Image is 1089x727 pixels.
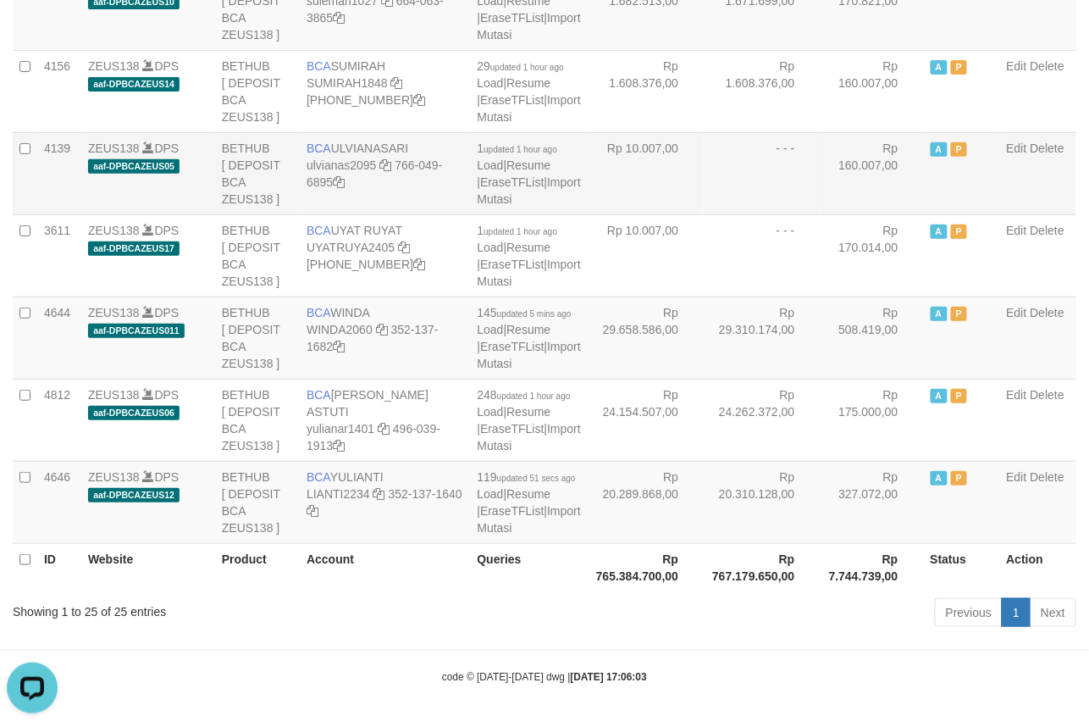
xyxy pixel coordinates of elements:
[478,504,581,535] a: Import Mutasi
[480,340,544,353] a: EraseTFList
[478,405,504,419] a: Load
[7,7,58,58] button: Open LiveChat chat widget
[81,543,215,591] th: Website
[413,93,425,107] a: Copy 8692458906 to clipboard
[478,142,558,155] span: 1
[478,323,504,336] a: Load
[931,307,948,321] span: Active
[307,241,395,254] a: UYATRUYA2405
[333,439,345,452] a: Copy 4960391913 to clipboard
[588,50,704,132] td: Rp 1.608.376,00
[821,379,924,461] td: Rp 175.000,00
[478,388,581,452] span: | | |
[478,340,581,370] a: Import Mutasi
[391,76,403,90] a: Copy SUMIRAH1848 to clipboard
[490,63,564,72] span: updated 1 hour ago
[215,50,300,132] td: BETHUB [ DEPOSIT BCA ZEUS138 ]
[506,405,550,419] a: Resume
[307,388,331,402] span: BCA
[484,227,557,236] span: updated 1 hour ago
[1031,306,1064,319] a: Delete
[821,461,924,543] td: Rp 327.072,00
[1007,224,1027,237] a: Edit
[81,132,215,214] td: DPS
[478,241,504,254] a: Load
[300,214,470,297] td: UYAT RUYAT [PHONE_NUMBER]
[931,225,948,239] span: Active
[480,93,544,107] a: EraseTFList
[478,470,576,484] span: 119
[307,306,330,319] span: BCA
[88,406,180,420] span: aaf-DPBCAZEUS06
[1007,306,1027,319] a: Edit
[307,422,374,436] a: yulianar1401
[333,11,345,25] a: Copy 6640633865 to clipboard
[215,132,300,214] td: BETHUB [ DEPOSIT BCA ZEUS138 ]
[588,461,704,543] td: Rp 20.289.868,00
[821,543,924,591] th: Rp 7.744.739,00
[704,297,820,379] td: Rp 29.310.174,00
[478,306,572,319] span: 145
[588,379,704,461] td: Rp 24.154.507,00
[300,379,470,461] td: [PERSON_NAME] ASTUTI 496-039-1913
[1007,470,1027,484] a: Edit
[37,132,81,214] td: 4139
[506,158,550,172] a: Resume
[88,470,140,484] a: ZEUS138
[81,50,215,132] td: DPS
[951,60,968,75] span: Paused
[442,671,647,683] small: code © [DATE]-[DATE] dwg |
[951,225,968,239] span: Paused
[478,59,564,73] span: 29
[478,142,581,206] span: | | |
[478,388,571,402] span: 248
[704,132,820,214] td: - - -
[380,158,392,172] a: Copy ulvianas2095 to clipboard
[478,175,581,206] a: Import Mutasi
[37,50,81,132] td: 4156
[307,158,377,172] a: ulvianas2095
[478,422,581,452] a: Import Mutasi
[88,159,180,174] span: aaf-DPBCAZEUS05
[1000,543,1076,591] th: Action
[215,214,300,297] td: BETHUB [ DEPOSIT BCA ZEUS138 ]
[307,323,373,336] a: WINDA2060
[376,323,388,336] a: Copy WINDA2060 to clipboard
[215,297,300,379] td: BETHUB [ DEPOSIT BCA ZEUS138 ]
[1007,388,1027,402] a: Edit
[1031,59,1064,73] a: Delete
[300,297,470,379] td: WINDA 352-137-1682
[478,258,581,288] a: Import Mutasi
[478,470,581,535] span: | | |
[821,50,924,132] td: Rp 160.007,00
[37,297,81,379] td: 4644
[88,324,185,338] span: aaf-DPBCAZEUS011
[300,132,470,214] td: ULVIANASARI 766-049-6895
[81,297,215,379] td: DPS
[821,214,924,297] td: Rp 170.014,00
[924,543,1000,591] th: Status
[398,241,410,254] a: Copy UYATRUYA2405 to clipboard
[215,543,300,591] th: Product
[478,93,581,124] a: Import Mutasi
[506,323,550,336] a: Resume
[506,76,550,90] a: Resume
[81,461,215,543] td: DPS
[484,145,557,154] span: updated 1 hour ago
[307,487,370,501] a: LIANTI2234
[300,461,470,543] td: YULIANTI 352-137-1640
[478,306,581,370] span: | | |
[480,504,544,518] a: EraseTFList
[497,474,576,483] span: updated 51 secs ago
[37,461,81,543] td: 4646
[13,597,441,620] div: Showing 1 to 25 of 25 entries
[81,214,215,297] td: DPS
[588,214,704,297] td: Rp 10.007,00
[37,214,81,297] td: 3611
[704,379,820,461] td: Rp 24.262.372,00
[588,297,704,379] td: Rp 29.658.586,00
[571,671,647,683] strong: [DATE] 17:06:03
[506,241,550,254] a: Resume
[300,50,470,132] td: SUMIRAH [PHONE_NUMBER]
[88,77,180,92] span: aaf-DPBCAZEUS14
